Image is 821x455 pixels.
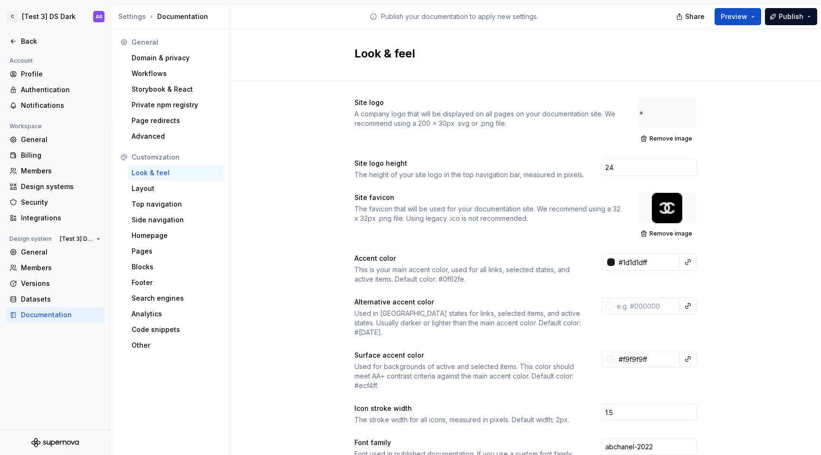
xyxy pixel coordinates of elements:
[21,69,101,79] div: Profile
[21,182,101,191] div: Design systems
[128,113,223,128] a: Page redirects
[6,55,37,66] div: Account
[6,292,105,307] a: Datasets
[354,254,584,263] div: Accent color
[354,265,584,284] div: This is your main accent color, used for all links, selected states, and active items. Default co...
[132,309,220,319] div: Analytics
[2,6,108,27] button: C[Test 3] DS DarkAR
[128,244,223,259] a: Pages
[132,85,220,94] div: Storybook & React
[132,294,220,303] div: Search engines
[21,101,101,110] div: Notifications
[21,279,101,288] div: Versions
[132,341,220,350] div: Other
[354,404,584,413] div: Icon stroke width
[132,215,220,225] div: Side navigation
[354,193,621,202] div: Site favicon
[6,210,105,226] a: Integrations
[95,13,103,20] div: AR
[128,259,223,275] a: Blocks
[6,276,105,291] a: Versions
[21,263,101,273] div: Members
[132,278,220,287] div: Footer
[354,204,621,223] div: The favicon that will be used for your documentation site. We recommend using a 32 x 32px .png fi...
[118,12,225,21] div: Documentation
[21,294,101,304] div: Datasets
[132,100,220,110] div: Private npm registry
[354,297,584,307] div: Alternative accent color
[128,212,223,227] a: Side navigation
[6,195,105,210] a: Security
[6,148,105,163] a: Billing
[354,415,584,425] div: The stroke width for all icons, measured in pixels. Default width: 2px.
[132,199,220,209] div: Top navigation
[132,116,220,125] div: Page redirects
[6,82,105,97] a: Authentication
[6,307,105,322] a: Documentation
[21,247,101,257] div: General
[615,351,680,368] input: e.g. #000000
[128,275,223,290] a: Footer
[132,231,220,240] div: Homepage
[671,8,711,25] button: Share
[21,135,101,144] div: General
[354,170,584,180] div: The height of your site logo in the top navigation bar, measured in pixels.
[638,132,697,145] button: Remove image
[601,404,697,421] input: 2
[6,98,105,113] a: Notifications
[765,8,817,25] button: Publish
[601,438,697,455] input: Inter, Arial, sans-serif
[128,306,223,322] a: Analytics
[638,227,697,240] button: Remove image
[779,12,803,21] span: Publish
[354,309,584,337] div: Used in [GEOGRAPHIC_DATA] states for links, selected items, and active states. Usually darker or ...
[649,230,692,237] span: Remove image
[128,165,223,180] a: Look & feel
[132,69,220,78] div: Workflows
[128,322,223,337] a: Code snippets
[721,12,747,21] span: Preview
[21,37,101,46] div: Back
[21,151,101,160] div: Billing
[6,179,105,194] a: Design systems
[685,12,705,21] span: Share
[128,181,223,196] a: Layout
[128,197,223,212] a: Top navigation
[6,245,105,260] a: General
[613,297,680,314] input: e.g. #000000
[132,325,220,334] div: Code snippets
[132,132,220,141] div: Advanced
[132,38,220,47] div: General
[132,184,220,193] div: Layout
[128,50,223,66] a: Domain & privacy
[601,159,697,176] input: 28
[128,129,223,144] a: Advanced
[615,254,680,271] input: e.g. #000000
[128,338,223,353] a: Other
[132,262,220,272] div: Blocks
[128,97,223,113] a: Private npm registry
[128,82,223,97] a: Storybook & React
[6,233,56,245] div: Design system
[354,351,584,360] div: Surface accent color
[22,12,76,21] div: [Test 3] DS Dark
[6,34,105,49] a: Back
[6,121,46,132] div: Workspace
[6,132,105,147] a: General
[128,228,223,243] a: Homepage
[60,235,93,243] span: [Test 3] DS Dark
[354,46,685,61] h2: Look & feel
[118,12,146,21] button: Settings
[21,310,101,320] div: Documentation
[354,438,584,447] div: Font family
[128,291,223,306] a: Search engines
[7,11,18,22] div: C
[31,438,79,447] svg: Supernova Logo
[128,66,223,81] a: Workflows
[21,213,101,223] div: Integrations
[6,66,105,82] a: Profile
[354,159,584,168] div: Site logo height
[354,98,621,107] div: Site logo
[6,260,105,275] a: Members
